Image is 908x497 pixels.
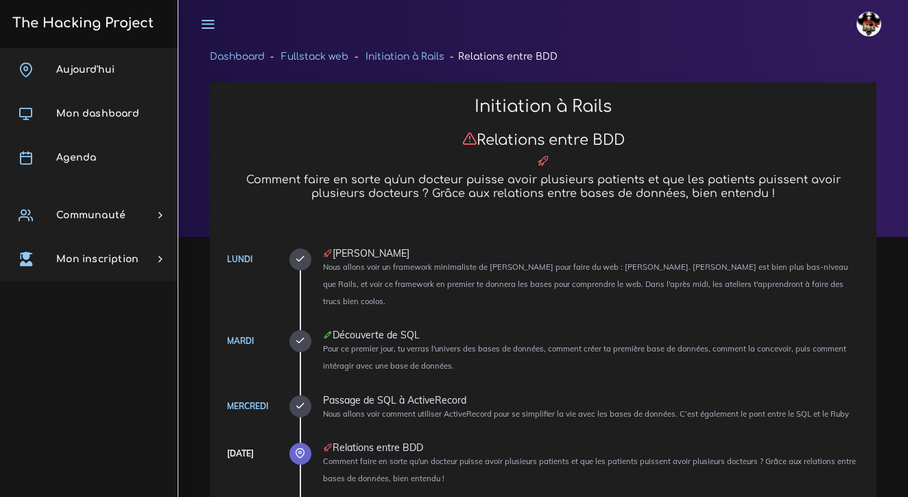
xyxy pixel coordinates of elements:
[227,401,268,411] a: Mercredi
[224,174,862,200] h5: Comment faire en sorte qu'un docteur puisse avoir plusieurs patients et que les patients puissent...
[323,248,862,258] div: [PERSON_NAME]
[323,330,862,340] div: Découverte de SQL
[323,409,849,419] small: Nous allons voir comment utiliser ActiveRecord pour se simplifier la vie avec les bases de donnée...
[323,395,862,405] div: Passage de SQL à ActiveRecord
[323,443,862,452] div: Relations entre BDD
[56,254,139,264] span: Mon inscription
[323,262,848,306] small: Nous allons voir un framework minimaliste de [PERSON_NAME] pour faire du web : [PERSON_NAME]. [PE...
[56,210,126,220] span: Communauté
[227,446,254,461] div: [DATE]
[444,48,558,65] li: Relations entre BDD
[56,152,96,163] span: Agenda
[210,51,265,62] a: Dashboard
[323,456,856,483] small: Comment faire en sorte qu'un docteur puisse avoir plusieurs patients et que les patients puissent...
[224,97,862,117] h2: Initiation à Rails
[56,108,139,119] span: Mon dashboard
[227,336,254,346] a: Mardi
[224,131,862,149] h3: Relations entre BDD
[56,65,115,75] span: Aujourd'hui
[323,344,846,371] small: Pour ce premier jour, tu verras l'univers des bases de données, comment créer ta première base de...
[366,51,444,62] a: Initiation à Rails
[8,16,154,31] h3: The Hacking Project
[857,12,881,36] img: avatar
[227,254,252,264] a: Lundi
[281,51,348,62] a: Fullstack web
